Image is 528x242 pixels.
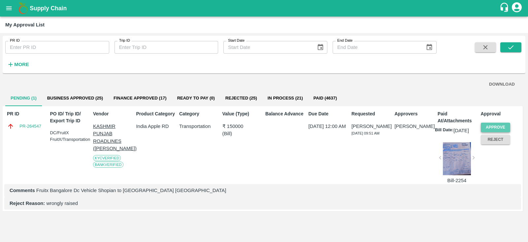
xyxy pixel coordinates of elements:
p: Category [179,110,219,117]
div: My Approval List [5,20,45,29]
div: account of current user [511,1,523,15]
button: Finance Approved (17) [108,90,172,106]
input: Enter Trip ID [115,41,218,54]
p: KASHMIR PUNJAB ROADLINES ([PERSON_NAME]) [93,123,133,152]
button: Approve [481,123,511,132]
p: Balance Advance [265,110,306,117]
b: Comments [10,188,35,193]
input: Start Date [223,41,311,54]
div: customer-support [499,2,511,14]
p: wrongly raised [10,200,516,207]
button: Ready To Pay (0) [172,90,220,106]
p: Bill-2254 [443,177,471,184]
button: More [5,59,31,70]
label: Start Date [228,38,245,43]
div: DC/FruitX FruitX/Transportation [50,130,90,142]
button: open drawer [1,1,16,16]
p: [PERSON_NAME] [351,123,392,130]
a: PR-264547 [19,123,41,130]
button: Reject [481,135,511,144]
p: Transportation [179,123,219,130]
p: [DATE] 12:00 AM [309,123,349,130]
button: Rejected (25) [220,90,262,106]
p: Approval [481,110,521,117]
p: Requested [351,110,392,117]
button: Choose date [314,41,327,54]
label: End Date [337,38,352,43]
p: India Apple RD [136,123,177,130]
button: Paid (4637) [308,90,342,106]
p: PO ID/ Trip ID/ Export Trip ID [50,110,90,124]
a: Supply Chain [30,4,499,13]
p: [DATE] [453,127,469,134]
span: [DATE] 09:51 AM [351,131,379,135]
p: Due Date [309,110,349,117]
label: Trip ID [119,38,130,43]
button: Pending (1) [5,90,42,106]
p: Paid At/Attachments [438,110,478,124]
p: Approvers [395,110,435,117]
button: In Process (21) [262,90,308,106]
p: Vendor [93,110,133,117]
input: End Date [333,41,420,54]
img: logo [16,2,30,15]
strong: More [14,62,29,67]
b: Supply Chain [30,5,67,12]
label: PR ID [10,38,20,43]
p: Value (Type) [222,110,263,117]
p: Fruitx Bangalore Dc Vehicle Shopian to [GEOGRAPHIC_DATA] [GEOGRAPHIC_DATA] [10,187,516,194]
button: Business Approved (25) [42,90,108,106]
p: ₹ 150000 [222,123,263,130]
span: Bank Verified [93,162,123,168]
p: ( Bill ) [222,130,263,137]
input: Enter PR ID [5,41,109,54]
p: [PERSON_NAME] [395,123,435,130]
button: Choose date [423,41,436,54]
p: Bill Date: [435,127,453,134]
b: Reject Reason: [10,201,45,206]
p: Product Category [136,110,177,117]
button: DOWNLOAD [486,79,517,90]
span: KYC Verified [93,155,121,161]
p: PR ID [7,110,47,117]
